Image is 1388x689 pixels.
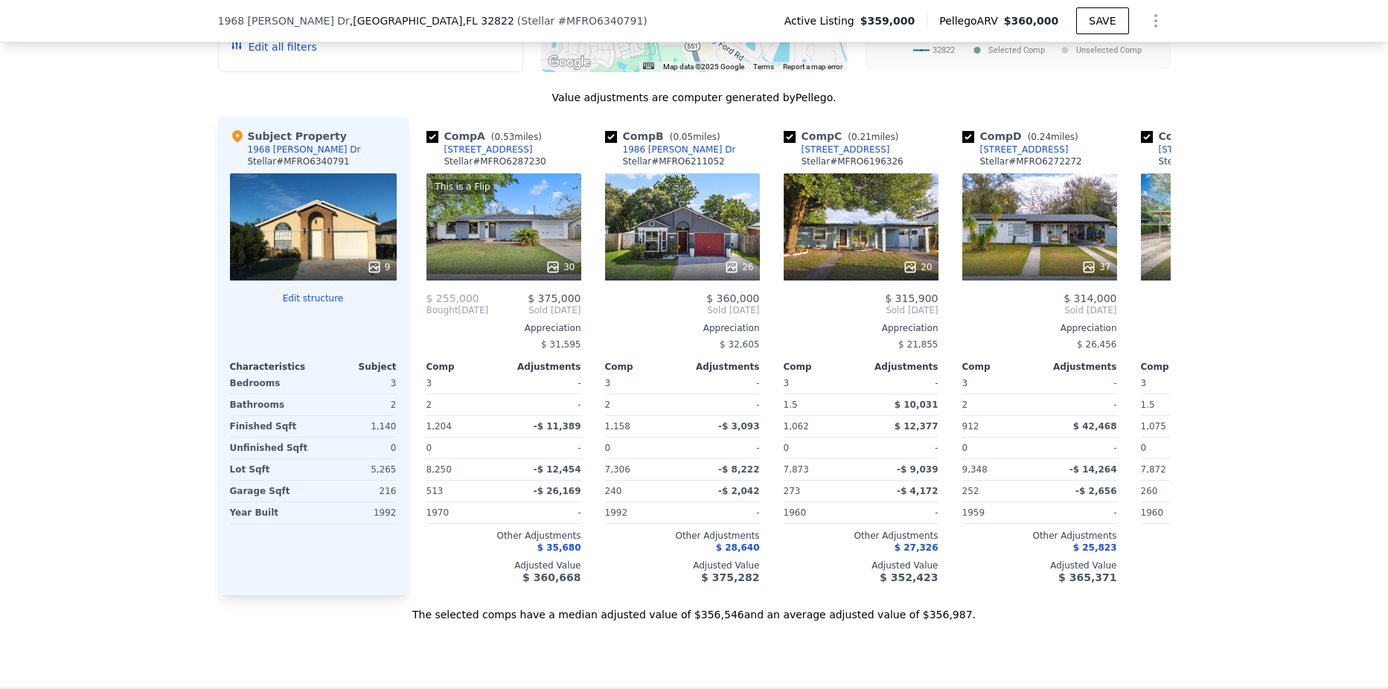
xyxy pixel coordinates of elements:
[605,560,760,571] div: Adjusted Value
[784,129,905,144] div: Comp C
[1064,292,1116,304] span: $ 314,000
[939,13,1004,28] span: Pellego ARV
[784,443,790,453] span: 0
[432,179,493,194] div: This is a Flip
[962,304,1117,316] span: Sold [DATE]
[1040,361,1117,373] div: Adjustments
[485,132,548,142] span: ( miles)
[643,63,653,69] button: Keyboard shortcuts
[664,132,726,142] span: ( miles)
[842,132,904,142] span: ( miles)
[903,260,932,275] div: 20
[685,438,760,458] div: -
[1069,464,1117,475] span: -$ 14,264
[541,339,581,350] span: $ 31,595
[218,595,1171,622] div: The selected comps have a median adjusted value of $356,546 and an average adjusted value of $356...
[718,421,759,432] span: -$ 3,093
[231,39,317,54] button: Edit all filters
[1159,156,1261,167] div: Stellar # MFRO6285599
[230,481,310,501] div: Garage Sqft
[962,464,988,475] span: 9,348
[426,361,504,373] div: Comp
[880,571,938,583] span: $ 352,423
[1141,304,1296,316] span: Sold [DATE]
[962,129,1084,144] div: Comp D
[1141,560,1296,571] div: Adjusted Value
[521,15,554,27] span: Stellar
[230,459,310,480] div: Lot Sqft
[718,464,759,475] span: -$ 8,222
[1022,132,1084,142] span: ( miles)
[1043,438,1117,458] div: -
[784,322,938,334] div: Appreciation
[980,144,1069,156] div: [STREET_ADDRESS]
[988,45,1045,55] text: Selected Comp
[720,339,759,350] span: $ 32,605
[962,443,968,453] span: 0
[316,416,397,437] div: 1,140
[701,571,759,583] span: $ 375,282
[426,292,479,304] span: $ 255,000
[444,156,546,167] div: Stellar # MFRO6287230
[605,502,679,523] div: 1992
[1073,542,1117,553] span: $ 25,823
[962,361,1040,373] div: Comp
[522,571,581,583] span: $ 360,668
[897,486,938,496] span: -$ 4,172
[623,156,725,167] div: Stellar # MFRO6211052
[864,373,938,394] div: -
[507,373,581,394] div: -
[783,63,842,71] a: Report a map error
[350,13,514,28] span: , [GEOGRAPHIC_DATA]
[784,13,860,28] span: Active Listing
[426,560,581,571] div: Adjusted Value
[230,373,310,394] div: Bedrooms
[962,378,968,388] span: 3
[851,132,872,142] span: 0.21
[528,292,581,304] span: $ 375,000
[534,464,581,475] span: -$ 12,454
[316,481,397,501] div: 216
[316,373,397,394] div: 3
[426,394,501,415] div: 2
[718,486,759,496] span: -$ 2,042
[1076,7,1128,34] button: SAVE
[784,378,790,388] span: 3
[488,304,581,316] span: Sold [DATE]
[495,132,515,142] span: 0.53
[864,502,938,523] div: -
[316,459,397,480] div: 5,265
[895,542,938,553] span: $ 27,326
[962,502,1037,523] div: 1959
[1031,132,1051,142] span: 0.24
[1043,394,1117,415] div: -
[753,63,774,71] a: Terms (opens in new tab)
[230,502,310,523] div: Year Built
[426,530,581,542] div: Other Adjustments
[895,421,938,432] span: $ 12,377
[426,144,533,156] a: [STREET_ADDRESS]
[663,63,744,71] span: Map data ©2025 Google
[444,144,533,156] div: [STREET_ADDRESS]
[1076,45,1142,55] text: Unselected Comp
[426,378,432,388] span: 3
[1141,322,1296,334] div: Appreciation
[1141,486,1158,496] span: 260
[426,486,444,496] span: 513
[802,144,890,156] div: [STREET_ADDRESS]
[802,156,904,167] div: Stellar # MFRO6196326
[313,361,397,373] div: Subject
[534,486,581,496] span: -$ 26,169
[724,260,753,275] div: 26
[885,292,938,304] span: $ 315,900
[682,361,760,373] div: Adjustments
[507,394,581,415] div: -
[316,438,397,458] div: 0
[784,464,809,475] span: 7,873
[230,292,397,304] button: Edit structure
[537,542,581,553] span: $ 35,680
[545,53,594,72] a: Open this area in Google Maps (opens a new window)
[784,530,938,542] div: Other Adjustments
[864,438,938,458] div: -
[962,560,1117,571] div: Adjusted Value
